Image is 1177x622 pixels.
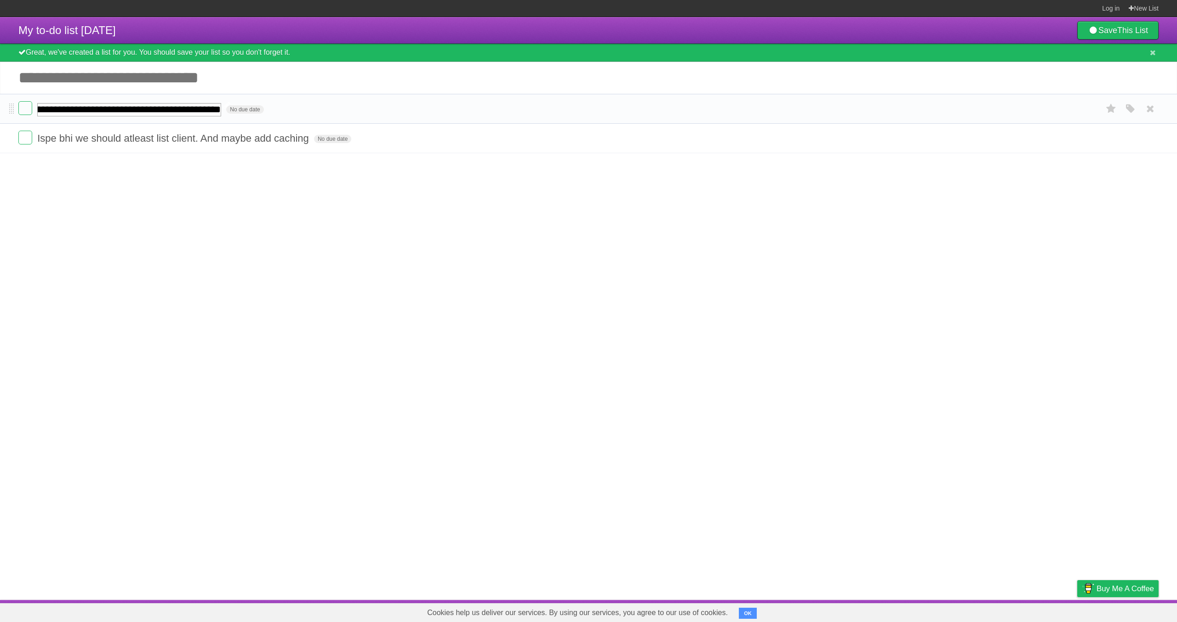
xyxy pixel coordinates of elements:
[18,24,116,36] span: My to-do list [DATE]
[18,101,32,115] label: Done
[226,105,263,114] span: No due date
[739,608,757,619] button: OK
[18,131,32,144] label: Done
[1097,581,1154,597] span: Buy me a coffee
[1065,602,1089,620] a: Privacy
[1117,26,1148,35] b: This List
[1103,101,1120,116] label: Star task
[314,135,351,143] span: No due date
[37,132,311,144] span: Ispe bhi we should atleast list client. And maybe add caching
[1082,581,1094,596] img: Buy me a coffee
[985,602,1023,620] a: Developers
[1101,602,1159,620] a: Suggest a feature
[1077,580,1159,597] a: Buy me a coffee
[1077,21,1159,40] a: SaveThis List
[1034,602,1054,620] a: Terms
[955,602,974,620] a: About
[418,604,737,622] span: Cookies help us deliver our services. By using our services, you agree to our use of cookies.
